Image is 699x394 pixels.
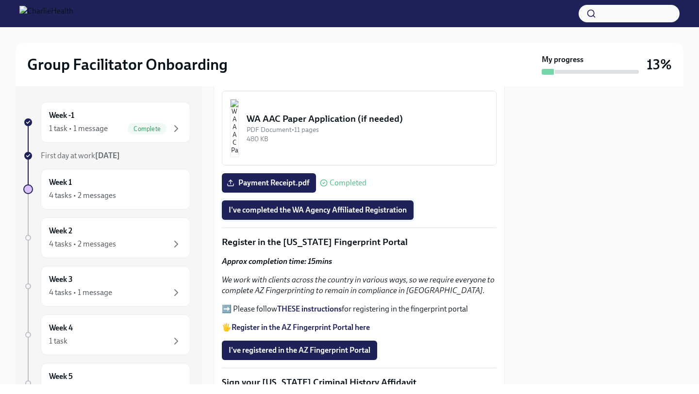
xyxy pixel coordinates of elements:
label: Payment Receipt.pdf [222,173,316,193]
h6: Week 1 [49,177,72,188]
p: 🖐️ [222,322,497,333]
div: WA AAC Paper Application (if needed) [247,113,488,125]
div: 4 tasks • 2 messages [49,239,116,249]
h6: Week -1 [49,110,74,121]
a: Week 41 task [23,314,190,355]
a: First day at work[DATE] [23,150,190,161]
h6: Week 4 [49,323,73,333]
img: WA AAC Paper Application (if needed) [230,99,239,157]
button: I've registered in the AZ Fingerprint Portal [222,341,377,360]
div: PDF Document • 11 pages [247,125,488,134]
h3: 13% [647,56,672,73]
h6: Week 2 [49,226,72,236]
img: CharlieHealth [19,6,73,21]
div: 1 task • 1 message [49,123,108,134]
div: 480 KB [247,134,488,144]
strong: My progress [542,54,583,65]
a: Week -11 task • 1 messageComplete [23,102,190,143]
span: Complete [128,125,166,132]
div: 4 tasks • 1 message [49,287,112,298]
span: I've registered in the AZ Fingerprint Portal [229,345,370,355]
span: I've completed the WA Agency Affiliated Registration [229,205,407,215]
span: First day at work [41,151,120,160]
span: Completed [330,179,366,187]
em: We work with clients across the country in various ways, so we require everyone to complete AZ Fi... [222,275,495,295]
p: ➡️ Please follow for registering in the fingerprint portal [222,304,497,314]
strong: [DATE] [95,151,120,160]
button: I've completed the WA Agency Affiliated Registration [222,200,414,220]
a: Register in the AZ Fingerprint Portal here [232,323,370,332]
h2: Group Facilitator Onboarding [27,55,228,74]
h6: Week 5 [49,371,73,382]
div: 1 task [49,336,67,346]
a: Week 34 tasks • 1 message [23,266,190,307]
div: 4 tasks • 2 messages [49,190,116,201]
h6: Week 3 [49,274,73,285]
span: Payment Receipt.pdf [229,178,309,188]
p: Sign your [US_STATE] Criminal History Affidavit [222,376,497,389]
p: Register in the [US_STATE] Fingerprint Portal [222,236,497,248]
strong: Approx completion time: 15mins [222,257,332,266]
button: WA AAC Paper Application (if needed)PDF Document•11 pages480 KB [222,91,497,165]
a: THESE instructions [277,304,342,313]
a: Week 24 tasks • 2 messages [23,217,190,258]
a: Week 14 tasks • 2 messages [23,169,190,210]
